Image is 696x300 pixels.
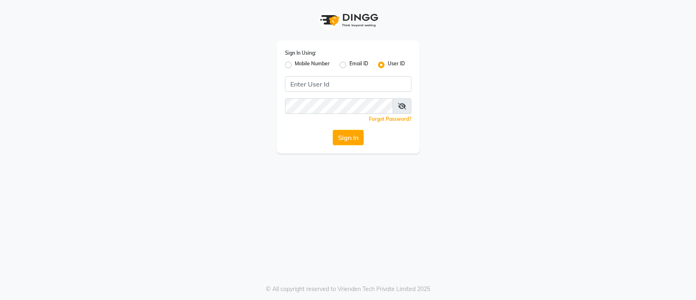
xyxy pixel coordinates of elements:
[388,60,405,70] label: User ID
[333,130,364,145] button: Sign In
[295,60,330,70] label: Mobile Number
[285,98,393,114] input: Username
[349,60,368,70] label: Email ID
[369,116,411,122] a: Forgot Password?
[285,76,411,92] input: Username
[316,8,381,32] img: logo1.svg
[285,49,316,57] label: Sign In Using:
